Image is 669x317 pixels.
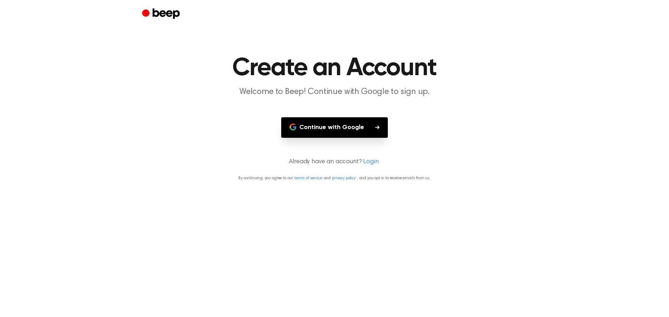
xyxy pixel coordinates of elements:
[142,7,182,21] a: Beep
[363,157,378,167] a: Login
[281,117,388,138] button: Continue with Google
[8,175,661,181] p: By continuing, you agree to our and , and you opt in to receive emails from us.
[201,86,468,98] p: Welcome to Beep! Continue with Google to sign up.
[8,157,661,167] p: Already have an account?
[156,56,513,81] h1: Create an Account
[332,176,356,180] a: privacy policy
[294,176,322,180] a: terms of service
